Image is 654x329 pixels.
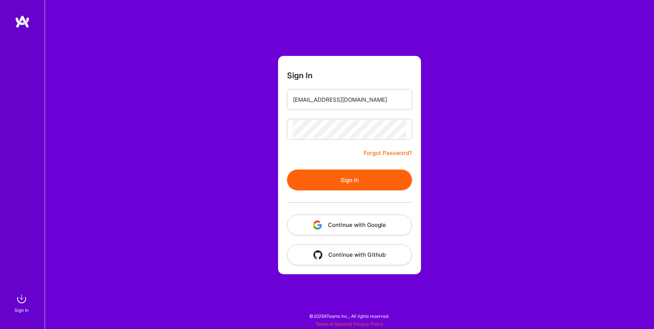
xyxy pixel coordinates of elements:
a: Forgot Password? [364,149,412,158]
button: Continue with Github [287,244,412,265]
a: sign inSign In [16,291,29,314]
img: sign in [14,291,29,306]
span: | [316,321,383,327]
a: Terms of Service [316,321,351,327]
img: logo [15,15,30,28]
img: icon [313,221,322,230]
img: icon [313,250,322,259]
h3: Sign In [287,71,313,80]
div: Sign In [15,306,29,314]
div: © 2025 ATeams Inc., All rights reserved. [45,307,654,325]
a: Privacy Policy [353,321,383,327]
button: Continue with Google [287,215,412,235]
button: Sign In [287,170,412,190]
input: Email... [293,90,406,109]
